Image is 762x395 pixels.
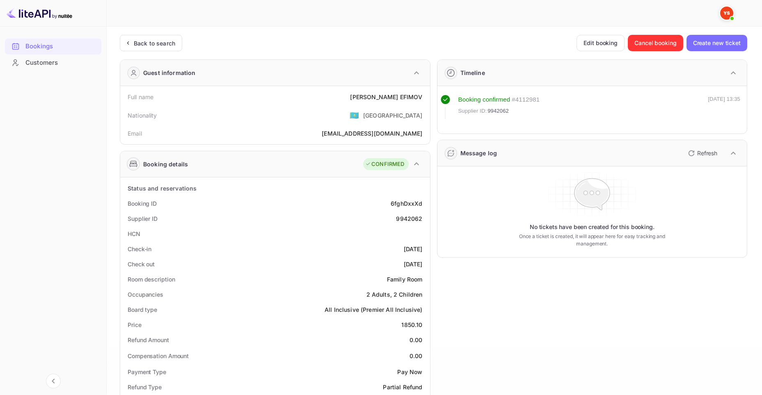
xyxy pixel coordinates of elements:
[383,383,422,391] div: Partial Refund
[512,95,540,104] div: # 4112981
[387,275,423,284] div: Family Room
[708,95,740,119] div: [DATE] 13:35
[363,111,423,120] div: [GEOGRAPHIC_DATA]
[5,39,101,54] div: Bookings
[458,107,487,115] span: Supplier ID:
[128,290,163,299] div: Occupancies
[396,214,422,223] div: 9942062
[410,336,423,344] div: 0.00
[458,95,510,104] div: Booking confirmed
[401,320,422,329] div: 1850.10
[128,275,175,284] div: Room description
[128,245,151,253] div: Check-in
[25,58,97,68] div: Customers
[46,374,61,388] button: Collapse navigation
[128,320,142,329] div: Price
[128,336,169,344] div: Refund Amount
[322,129,422,138] div: [EMAIL_ADDRESS][DOMAIN_NAME]
[404,260,423,268] div: [DATE]
[7,7,72,20] img: LiteAPI logo
[5,55,101,70] a: Customers
[128,305,157,314] div: Board type
[366,290,423,299] div: 2 Adults, 2 Children
[410,352,423,360] div: 0.00
[128,229,140,238] div: HCN
[509,233,675,247] p: Once a ticket is created, it will appear here for easy tracking and management.
[350,108,359,123] span: United States
[134,39,175,48] div: Back to search
[397,368,422,376] div: Pay Now
[577,35,625,51] button: Edit booking
[530,223,654,231] p: No tickets have been created for this booking.
[128,129,142,138] div: Email
[128,260,155,268] div: Check out
[128,111,157,120] div: Nationality
[128,368,166,376] div: Payment Type
[460,149,497,157] div: Message log
[697,149,717,157] p: Refresh
[460,68,485,77] div: Timeline
[404,245,423,253] div: [DATE]
[128,199,157,208] div: Booking ID
[128,184,197,193] div: Status and reservations
[686,35,747,51] button: Create new ticket
[628,35,683,51] button: Cancel booking
[143,160,188,168] div: Booking details
[143,68,196,77] div: Guest information
[325,305,423,314] div: All Inclusive (Premier All Inclusive)
[487,107,509,115] span: 9942062
[128,383,162,391] div: Refund Type
[128,93,153,101] div: Full name
[5,55,101,71] div: Customers
[25,42,97,51] div: Bookings
[128,352,189,360] div: Compensation Amount
[683,147,721,160] button: Refresh
[391,199,422,208] div: 6fghDxxXd
[365,160,404,168] div: CONFIRMED
[128,214,158,223] div: Supplier ID
[720,7,733,20] img: Yandex Support
[350,93,422,101] div: [PERSON_NAME] EFIMOV
[5,39,101,54] a: Bookings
